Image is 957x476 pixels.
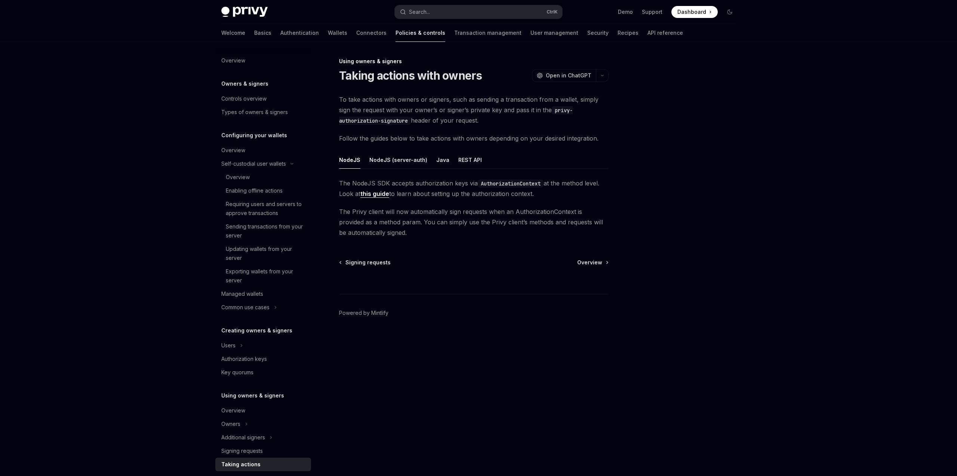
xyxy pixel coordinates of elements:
span: The NodeJS SDK accepts authorization keys via at the method level. Look at to learn about setting... [339,178,609,199]
a: API reference [647,24,683,42]
div: Sending transactions from your server [226,222,307,240]
a: Requiring users and servers to approve transactions [215,197,311,220]
h5: Using owners & signers [221,391,284,400]
a: Types of owners & signers [215,105,311,119]
div: Search... [409,7,430,16]
div: Requiring users and servers to approve transactions [226,200,307,218]
div: Types of owners & signers [221,108,288,117]
div: Exporting wallets from your server [226,267,307,285]
div: Updating wallets from your server [226,245,307,262]
a: Overview [215,404,311,417]
img: dark logo [221,7,268,17]
a: Authentication [280,24,319,42]
button: NodeJS [339,151,360,169]
button: NodeJS (server-auth) [369,151,427,169]
h5: Creating owners & signers [221,326,292,335]
div: Overview [221,56,245,65]
div: Key quorums [221,368,253,377]
a: Overview [215,54,311,67]
a: Taking actions [215,458,311,471]
button: REST API [458,151,482,169]
h5: Owners & signers [221,79,268,88]
button: Open in ChatGPT [532,69,596,82]
span: Ctrl K [547,9,558,15]
a: Enabling offline actions [215,184,311,197]
a: Sending transactions from your server [215,220,311,242]
div: Additional signers [221,433,265,442]
div: Overview [221,146,245,155]
span: Dashboard [677,8,706,16]
div: Taking actions [221,460,261,469]
button: Toggle dark mode [724,6,736,18]
div: Using owners & signers [339,58,609,65]
a: Welcome [221,24,245,42]
a: this guide [360,190,389,198]
a: Overview [215,171,311,184]
a: Dashboard [671,6,718,18]
a: Key quorums [215,366,311,379]
a: Basics [254,24,271,42]
div: Common use cases [221,303,270,312]
button: Java [436,151,449,169]
h1: Taking actions with owners [339,69,482,82]
span: Open in ChatGPT [546,72,591,79]
span: Overview [577,259,602,266]
div: Owners [221,420,240,429]
a: Powered by Mintlify [339,309,388,317]
span: Follow the guides below to take actions with owners depending on your desired integration. [339,133,609,144]
span: Signing requests [345,259,391,266]
a: Managed wallets [215,287,311,301]
a: Overview [215,144,311,157]
a: Updating wallets from your server [215,242,311,265]
a: Demo [618,8,633,16]
a: Recipes [618,24,638,42]
a: Authorization keys [215,352,311,366]
div: Signing requests [221,446,263,455]
a: Policies & controls [396,24,445,42]
h5: Configuring your wallets [221,131,287,140]
a: Signing requests [215,444,311,458]
a: Wallets [328,24,347,42]
div: Enabling offline actions [226,186,283,195]
a: Security [587,24,609,42]
span: To take actions with owners or signers, such as sending a transaction from a wallet, simply sign ... [339,94,609,126]
div: Overview [221,406,245,415]
code: AuthorizationContext [478,179,544,188]
div: Overview [226,173,250,182]
a: Support [642,8,662,16]
a: Transaction management [454,24,521,42]
button: Search...CtrlK [395,5,562,19]
div: Self-custodial user wallets [221,159,286,168]
div: Users [221,341,236,350]
a: Overview [577,259,608,266]
a: Signing requests [340,259,391,266]
a: Exporting wallets from your server [215,265,311,287]
div: Controls overview [221,94,267,103]
a: Connectors [356,24,387,42]
div: Authorization keys [221,354,267,363]
div: Managed wallets [221,289,263,298]
a: Controls overview [215,92,311,105]
span: The Privy client will now automatically sign requests when an AuthorizationContext is provided as... [339,206,609,238]
a: User management [530,24,578,42]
